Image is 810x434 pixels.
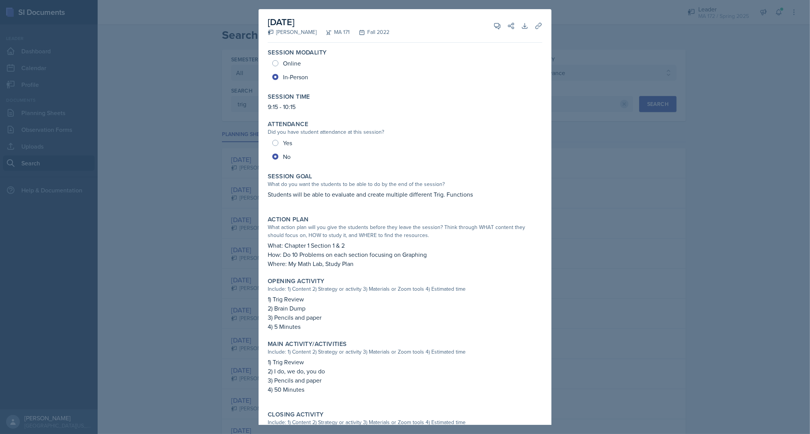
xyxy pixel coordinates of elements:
[268,411,323,418] label: Closing Activity
[268,250,542,259] p: How: Do 10 Problems on each section focusing on Graphing
[268,223,542,239] div: What action plan will you give the students before they leave the session? Think through WHAT con...
[268,357,542,367] p: 1) Trig Review
[268,15,389,29] h2: [DATE]
[268,28,317,36] div: [PERSON_NAME]
[268,340,347,348] label: Main Activity/Activities
[268,49,326,56] label: Session Modality
[268,216,309,223] label: Action Plan
[268,259,542,268] p: Where: My Math Lab, Study Plan
[317,28,350,36] div: MA 171
[268,190,542,199] p: Students will be able to evaluate and create multiple different Trig. Functions
[268,418,542,426] div: Include: 1) Content 2) Strategy or activity 3) Materials or Zoom tools 4) Estimated time
[268,376,542,385] p: 3) Pencils and paper
[268,128,542,136] div: Did you have student attendance at this session?
[268,277,324,285] label: Opening Activity
[268,348,542,356] div: Include: 1) Content 2) Strategy or activity 3) Materials or Zoom tools 4) Estimated time
[268,322,542,331] p: 4) 5 Minutes
[268,304,542,313] p: 2) Brain Dump
[268,241,542,250] p: What: Chapter 1 Section 1 & 2
[268,295,542,304] p: 1) Trig Review
[268,180,542,188] div: What do you want the students to be able to do by the end of the session?
[268,385,542,394] p: 4) 50 Minutes
[268,102,542,111] p: 9:15 - 10:15
[268,173,312,180] label: Session Goal
[268,367,542,376] p: 2) I do, we do, you do
[268,120,308,128] label: Attendance
[350,28,389,36] div: Fall 2022
[268,313,542,322] p: 3) Pencils and paper
[268,93,310,101] label: Session Time
[268,285,542,293] div: Include: 1) Content 2) Strategy or activity 3) Materials or Zoom tools 4) Estimated time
